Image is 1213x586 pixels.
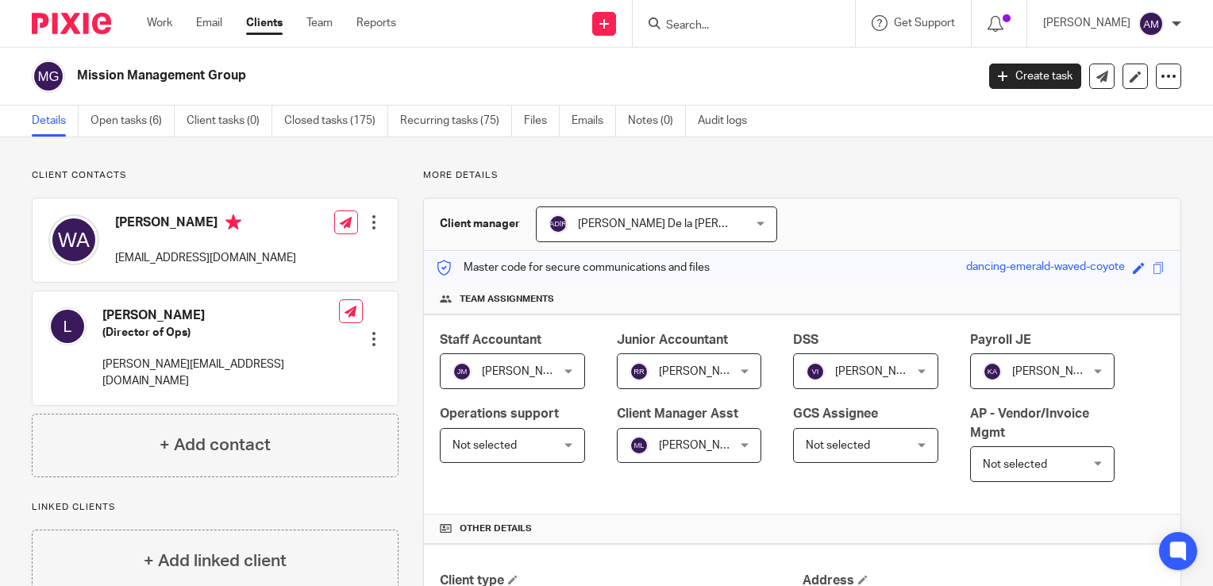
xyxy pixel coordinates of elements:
[617,407,738,420] span: Client Manager Asst
[452,440,517,451] span: Not selected
[793,333,818,346] span: DSS
[32,60,65,93] img: svg%3E
[102,307,339,324] h4: [PERSON_NAME]
[115,214,296,234] h4: [PERSON_NAME]
[549,214,568,233] img: svg%3E
[806,440,870,451] span: Not selected
[440,216,520,232] h3: Client manager
[482,366,569,377] span: [PERSON_NAME]
[452,362,472,381] img: svg%3E
[460,522,532,535] span: Other details
[970,333,1031,346] span: Payroll JE
[436,260,710,276] p: Master code for secure communications and files
[32,13,111,34] img: Pixie
[659,440,746,451] span: [PERSON_NAME]
[630,362,649,381] img: svg%3E
[48,307,87,345] img: svg%3E
[115,250,296,266] p: [EMAIL_ADDRESS][DOMAIN_NAME]
[1043,15,1130,31] p: [PERSON_NAME]
[102,357,339,389] p: [PERSON_NAME][EMAIL_ADDRESS][DOMAIN_NAME]
[970,407,1089,438] span: AP - Vendor/Invoice Mgmt
[400,106,512,137] a: Recurring tasks (75)
[1012,366,1099,377] span: [PERSON_NAME]
[460,293,554,306] span: Team assignments
[835,366,922,377] span: [PERSON_NAME]
[698,106,759,137] a: Audit logs
[225,214,241,230] i: Primary
[32,501,399,514] p: Linked clients
[196,15,222,31] a: Email
[983,459,1047,470] span: Not selected
[147,15,172,31] a: Work
[306,15,333,31] a: Team
[440,407,559,420] span: Operations support
[48,214,99,265] img: svg%3E
[356,15,396,31] a: Reports
[793,407,878,420] span: GCS Assignee
[423,169,1181,182] p: More details
[630,436,649,455] img: svg%3E
[90,106,175,137] a: Open tasks (6)
[572,106,616,137] a: Emails
[102,325,339,341] h5: (Director of Ops)
[440,333,541,346] span: Staff Accountant
[160,433,271,457] h4: + Add contact
[187,106,272,137] a: Client tasks (0)
[32,169,399,182] p: Client contacts
[524,106,560,137] a: Files
[1138,11,1164,37] img: svg%3E
[32,106,79,137] a: Details
[284,106,388,137] a: Closed tasks (175)
[144,549,287,573] h4: + Add linked client
[617,333,728,346] span: Junior Accountant
[894,17,955,29] span: Get Support
[966,259,1125,277] div: dancing-emerald-waved-coyote
[989,64,1081,89] a: Create task
[806,362,825,381] img: svg%3E
[77,67,787,84] h2: Mission Management Group
[659,366,746,377] span: [PERSON_NAME]
[664,19,807,33] input: Search
[628,106,686,137] a: Notes (0)
[246,15,283,31] a: Clients
[983,362,1002,381] img: svg%3E
[578,218,782,229] span: [PERSON_NAME] De la [PERSON_NAME]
